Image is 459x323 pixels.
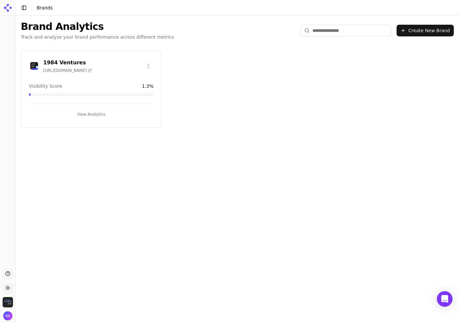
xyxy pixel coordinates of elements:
[29,83,62,89] span: Visibility Score
[142,83,154,89] span: 1.3 %
[437,291,452,307] div: Open Intercom Messenger
[29,109,153,120] button: View Analytics
[3,297,13,307] button: Open organization switcher
[3,297,13,307] img: 1984 Ventures
[37,5,53,10] span: Brands
[21,21,174,32] h1: Brand Analytics
[3,311,12,320] img: Ramy Adeeb
[397,25,454,36] button: Create New Brand
[43,68,92,73] span: [URL][DOMAIN_NAME]
[29,61,39,71] img: 1984 Ventures
[37,5,53,11] nav: breadcrumb
[3,311,12,320] button: Open user button
[21,34,174,40] p: Track and analyze your brand performance across different metrics
[43,59,92,67] h3: 1984 Ventures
